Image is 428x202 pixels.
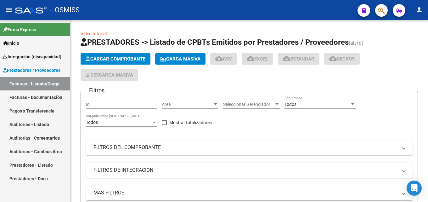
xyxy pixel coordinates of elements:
mat-panel-title: FILTROS DE INTEGRACION [93,167,397,174]
span: Area [162,102,213,107]
span: PRESTADORES -> Listado de CPBTs Emitidos por Prestadores / Proveedores [81,38,349,47]
button: Descarga Masiva [81,69,138,81]
button: Cargar Comprobante [81,53,150,65]
span: - OSMISS [50,3,80,17]
span: Carga Masiva [160,56,200,62]
mat-expansion-panel-header: FILTROS DE INTEGRACION [86,163,413,178]
mat-panel-title: MAS FILTROS [93,189,397,196]
button: Gecros [324,53,360,65]
span: Todos [284,102,296,107]
button: EXCEL [242,53,273,65]
a: Video tutorial [81,31,107,36]
span: Todos [86,120,98,125]
button: Carga Masiva [155,53,206,65]
mat-panel-title: FILTROS DEL COMPROBANTE [93,144,397,151]
span: Prestadores / Proveedores [3,67,60,74]
h3: Filtros [86,86,108,95]
span: Firma Express [3,26,36,33]
span: Gecros [329,56,355,62]
mat-icon: cloud_download [283,55,290,62]
span: Estandar [283,56,314,62]
span: Inicio [3,40,19,47]
span: (alt+q) [349,40,363,46]
mat-icon: cloud_download [247,55,254,62]
span: Integración (discapacidad) [3,53,61,60]
span: Seleccionar Gerenciador [223,102,274,107]
mat-icon: person [415,6,423,14]
mat-icon: menu [5,6,13,14]
mat-icon: cloud_download [329,55,337,62]
button: CSV [210,53,237,65]
span: EXCEL [247,56,268,62]
span: Descarga Masiva [86,72,133,78]
span: Cargar Comprobante [86,56,145,62]
span: CSV [215,56,232,62]
mat-icon: cloud_download [215,55,223,62]
span: Mostrar totalizadores [169,119,212,126]
app-download-masive: Descarga masiva de comprobantes (adjuntos) [81,69,138,81]
button: Estandar [278,53,319,65]
div: Open Intercom Messenger [407,181,422,196]
mat-expansion-panel-header: MAS FILTROS [86,185,413,200]
mat-expansion-panel-header: FILTROS DEL COMPROBANTE [86,140,413,155]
